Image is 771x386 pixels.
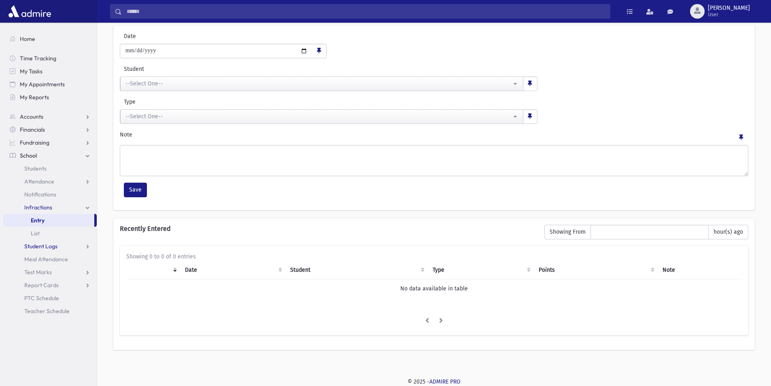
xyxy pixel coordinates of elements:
[708,225,748,239] span: hour(s) ago
[3,123,97,136] a: Financials
[24,256,68,263] span: Meal Attendance
[126,252,742,261] div: Showing 0 to 0 of 0 entries
[120,98,329,106] label: Type
[120,32,189,41] label: Date
[24,191,56,198] span: Notifications
[428,261,534,279] th: Type: activate to sort column ascending
[3,214,94,227] a: Entry
[3,149,97,162] a: School
[125,79,512,88] div: --Select One--
[20,35,35,43] span: Home
[3,91,97,104] a: My Reports
[24,204,52,211] span: Infractions
[24,243,57,250] span: Student Logs
[20,68,42,75] span: My Tasks
[124,183,147,197] button: Save
[534,261,658,279] th: Points: activate to sort column ascending
[658,261,742,279] th: Note
[3,279,97,292] a: Report Cards
[31,230,40,237] span: List
[120,77,523,91] button: --Select One--
[3,266,97,279] a: Test Marks
[20,126,45,133] span: Financials
[3,175,97,188] a: Attendance
[429,378,461,385] a: ADMIRE PRO
[24,282,59,289] span: Report Cards
[708,11,750,18] span: User
[126,279,742,298] td: No data available in table
[20,81,65,88] span: My Appointments
[3,162,97,175] a: Students
[20,152,37,159] span: School
[24,294,59,302] span: PTC Schedule
[3,110,97,123] a: Accounts
[180,261,285,279] th: Date: activate to sort column ascending
[24,165,47,172] span: Students
[3,136,97,149] a: Fundraising
[3,78,97,91] a: My Appointments
[120,109,523,124] button: --Select One--
[110,377,758,386] div: © 2025 -
[120,65,398,73] label: Student
[3,188,97,201] a: Notifications
[3,240,97,253] a: Student Logs
[3,32,97,45] a: Home
[122,4,610,19] input: Search
[3,201,97,214] a: Infractions
[24,307,70,315] span: Teacher Schedule
[3,52,97,65] a: Time Tracking
[3,292,97,305] a: PTC Schedule
[3,253,97,266] a: Meal Attendance
[3,65,97,78] a: My Tasks
[20,55,56,62] span: Time Tracking
[20,94,49,101] span: My Reports
[31,217,45,224] span: Entry
[708,5,750,11] span: [PERSON_NAME]
[20,113,43,120] span: Accounts
[20,139,49,146] span: Fundraising
[544,225,591,239] span: Showing From
[285,261,428,279] th: Student: activate to sort column ascending
[125,112,512,121] div: --Select One--
[3,305,97,318] a: Teacher Schedule
[3,227,97,240] a: List
[24,178,54,185] span: Attendance
[24,269,52,276] span: Test Marks
[120,225,536,232] h6: Recently Entered
[6,3,53,19] img: AdmirePro
[120,130,132,142] label: Note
